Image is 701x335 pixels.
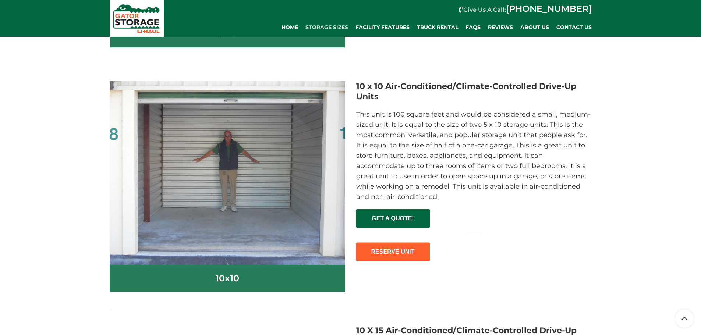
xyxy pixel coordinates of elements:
[355,24,410,31] span: Facility Features
[465,24,481,31] span: FAQs
[517,20,553,35] a: About Us
[167,20,595,35] div: Main navigation
[357,243,429,255] span: RESERVE UNIT
[110,265,345,292] h2: 10x10
[282,24,298,31] span: Home
[463,6,592,13] strong: Give Us A Call:
[462,20,484,35] a: FAQs
[556,24,592,31] span: Contact Us
[506,3,592,14] a: [PHONE_NUMBER]
[110,81,345,265] img: 10-x-10-XX-1resize
[357,210,429,221] span: GET A QUOTE!
[413,20,462,35] a: Truck Rental
[675,309,694,328] a: Scroll to top button
[553,20,595,35] a: Contact Us
[417,24,458,31] span: Truck Rental
[356,243,430,261] a: RESERVE UNIT
[484,20,517,35] a: REVIEWS
[356,209,430,228] a: GET A QUOTE!
[356,81,592,102] h3: 10 x 10 Air-Conditioned/Climate-Controlled Drive-Up Units
[352,20,413,35] a: Facility Features
[305,24,348,31] span: Storage Sizes
[302,20,352,35] a: Storage Sizes
[278,20,302,35] a: Home
[356,109,592,202] p: This unit is 100 square feet and would be considered a small, medium-sized unit. It is equal to t...
[488,24,513,31] span: REVIEWS
[520,24,549,31] span: About Us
